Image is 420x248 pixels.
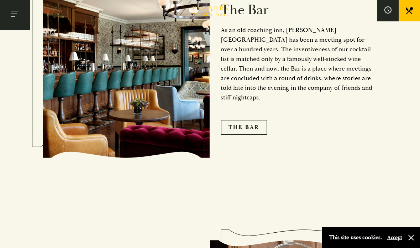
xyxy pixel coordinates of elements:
[329,232,382,243] p: This site uses cookies.
[221,120,267,135] a: The Bar
[387,234,402,241] button: Accept
[221,25,377,102] p: As an old coaching inn, [PERSON_NAME][GEOGRAPHIC_DATA] has been a meeting spot for over a hundred...
[408,234,415,241] button: Close and accept
[221,2,377,19] h2: The Bar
